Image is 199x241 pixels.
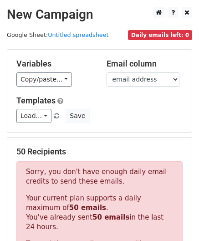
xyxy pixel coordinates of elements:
h5: Variables [16,59,93,69]
strong: 50 emails [69,204,106,212]
a: Untitled spreadsheet [48,31,108,38]
a: Daily emails left: 0 [128,31,192,38]
a: Templates [16,96,56,105]
iframe: Chat Widget [153,197,199,241]
h5: 50 Recipients [16,147,183,157]
a: Load... [16,109,51,123]
a: Copy/paste... [16,72,72,87]
span: Daily emails left: 0 [128,30,192,40]
button: Save [66,109,89,123]
h2: New Campaign [7,7,192,22]
strong: 50 emails [92,213,129,221]
small: Google Sheet: [7,31,109,38]
p: Your current plan supports a daily maximum of . You've already sent in the last 24 hours. [26,194,173,232]
p: Sorry, you don't have enough daily email credits to send these emails. [26,167,173,186]
h5: Email column [107,59,183,69]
